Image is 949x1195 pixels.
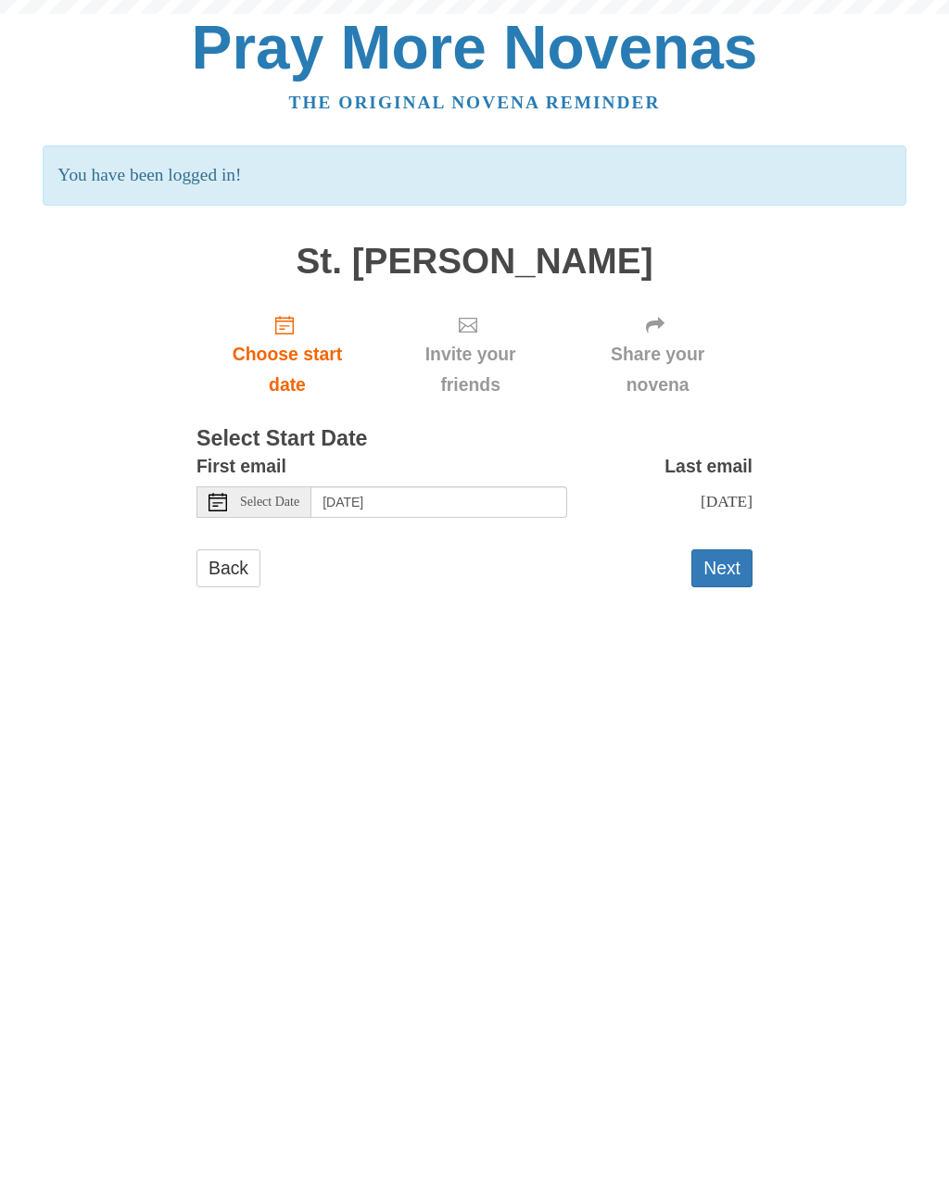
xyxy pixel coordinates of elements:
a: Choose start date [196,299,378,409]
button: Next [691,549,753,587]
p: You have been logged in! [43,145,905,206]
span: Select Date [240,496,299,509]
label: First email [196,451,286,482]
span: Choose start date [215,339,360,400]
span: Share your novena [581,339,734,400]
label: Last email [664,451,753,482]
a: Pray More Novenas [192,13,758,82]
h3: Select Start Date [196,427,753,451]
a: Back [196,549,260,587]
div: Click "Next" to confirm your start date first. [563,299,753,409]
span: [DATE] [701,492,753,510]
a: The original novena reminder [289,93,661,112]
div: Click "Next" to confirm your start date first. [378,299,563,409]
span: Invite your friends [397,339,544,400]
h1: St. [PERSON_NAME] [196,242,753,282]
